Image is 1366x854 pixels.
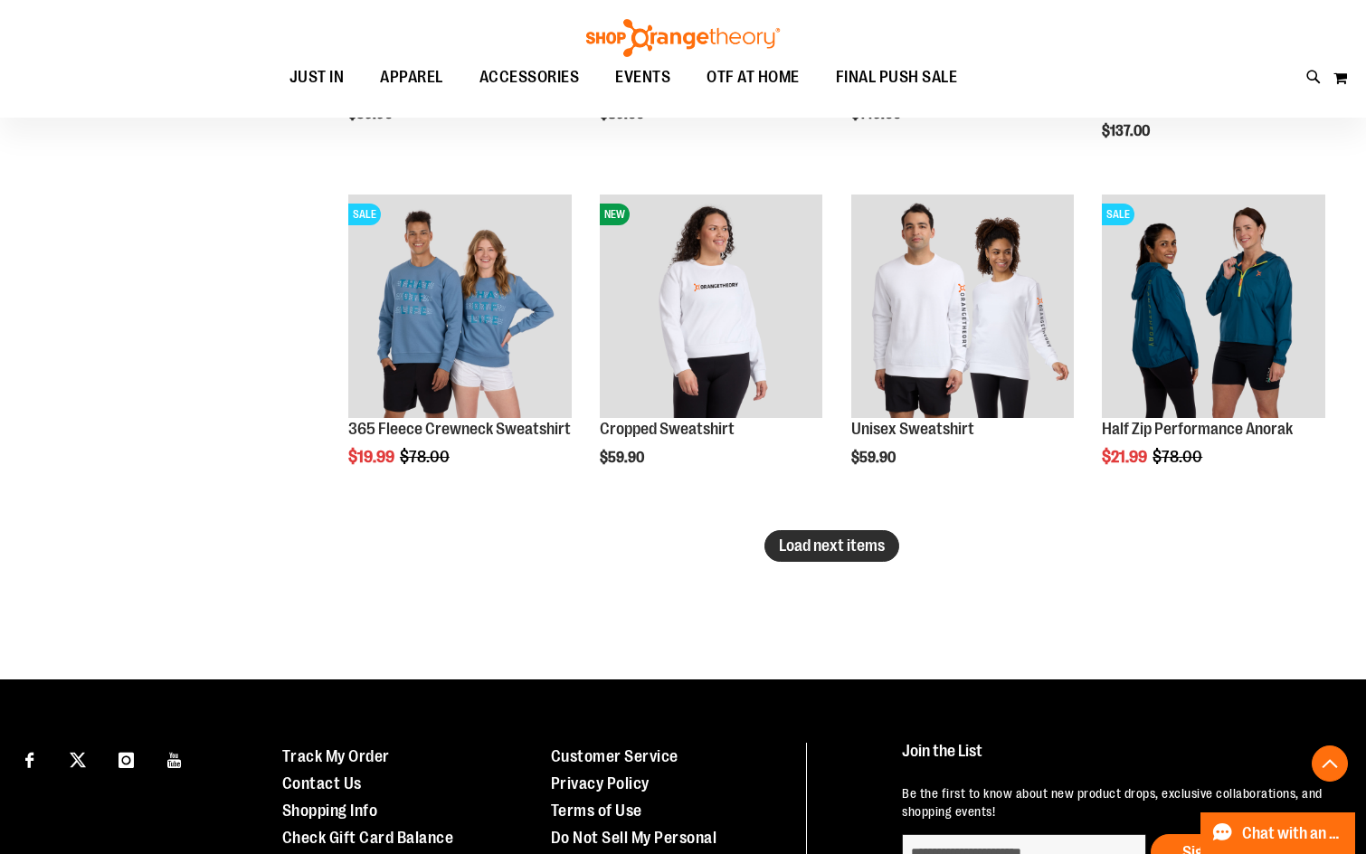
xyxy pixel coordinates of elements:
span: $19.99 [348,448,397,466]
a: Half Zip Performance AnorakSALE [1102,195,1325,421]
a: JUST IN [271,57,363,99]
a: Track My Order [282,747,390,765]
span: Load next items [779,536,885,555]
a: APPAREL [362,57,461,98]
a: Unisex Sweatshirt [851,195,1075,421]
span: $78.00 [400,448,452,466]
span: APPAREL [380,57,443,98]
div: product [842,185,1084,511]
span: EVENTS [615,57,670,98]
img: Twitter [70,752,86,768]
span: OTF AT HOME [707,57,800,98]
a: Check Gift Card Balance [282,829,454,847]
span: $59.90 [600,450,647,466]
a: 365 Fleece Crewneck SweatshirtSALE [348,195,572,421]
a: Shopping Info [282,802,378,820]
a: Terms of Use [551,802,642,820]
a: ACCESSORIES [461,57,598,99]
span: NEW [600,204,630,225]
span: ACCESSORIES [479,57,580,98]
img: Front of 2024 Q3 Balanced Basic Womens Cropped Sweatshirt [600,195,823,418]
span: $137.00 [1102,123,1153,139]
a: Customer Service [551,747,678,765]
span: $59.90 [851,450,898,466]
span: Chat with an Expert [1242,825,1344,842]
span: FINAL PUSH SALE [836,57,958,98]
a: Privacy Policy [551,774,650,792]
img: Unisex Sweatshirt [851,195,1075,418]
span: JUST IN [289,57,345,98]
span: $78.00 [1153,448,1205,466]
a: Visit our Facebook page [14,743,45,774]
img: Shop Orangetheory [583,19,783,57]
button: Back To Top [1312,745,1348,782]
a: Unisex Sweatshirt [851,420,974,438]
div: product [339,185,581,511]
a: OTF AT HOME [688,57,818,99]
span: SALE [348,204,381,225]
a: 365 Fleece Crewneck Sweatshirt [348,420,571,438]
a: Contact Us [282,774,362,792]
a: Cropped Sweatshirt [600,420,735,438]
div: product [1093,185,1334,511]
a: FINAL PUSH SALE [818,57,976,99]
a: Front of 2024 Q3 Balanced Basic Womens Cropped SweatshirtNEW [600,195,823,421]
img: 365 Fleece Crewneck Sweatshirt [348,195,572,418]
span: $21.99 [1102,448,1150,466]
button: Load next items [764,530,899,562]
h4: Join the List [902,743,1330,776]
span: SALE [1102,204,1134,225]
button: Chat with an Expert [1200,812,1356,854]
a: Visit our Instagram page [110,743,142,774]
a: Half Zip Performance Anorak [1102,420,1293,438]
p: Be the first to know about new product drops, exclusive collaborations, and shopping events! [902,784,1330,821]
a: Visit our Youtube page [159,743,191,774]
a: EVENTS [597,57,688,99]
img: Half Zip Performance Anorak [1102,195,1325,418]
a: Visit our X page [62,743,94,774]
div: product [591,185,832,511]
